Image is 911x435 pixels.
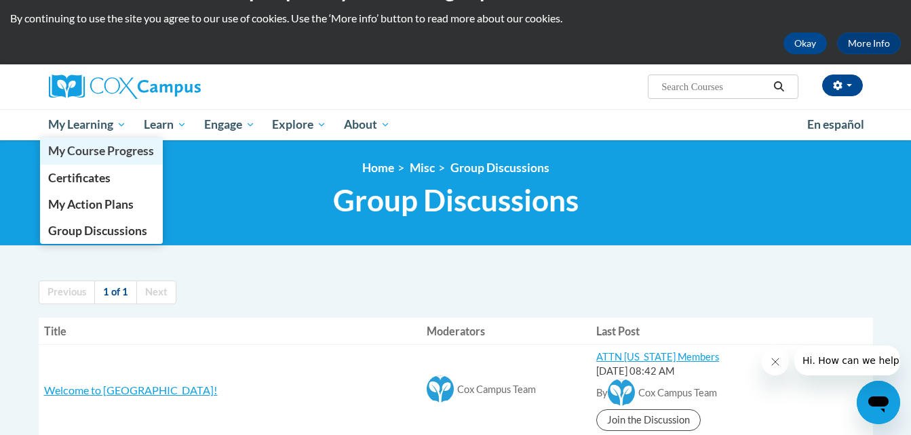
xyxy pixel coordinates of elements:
span: My Course Progress [48,144,154,158]
a: Engage [195,109,264,140]
button: Account Settings [822,75,863,96]
a: More Info [837,33,901,54]
a: Previous [39,281,95,304]
input: Search Courses [660,79,769,95]
span: Misc [410,161,435,175]
p: By continuing to use the site you agree to our use of cookies. Use the ‘More info’ button to read... [10,11,901,26]
span: Certificates [48,171,111,185]
a: My Course Progress [40,138,163,164]
iframe: Button to launch messaging window [857,381,900,424]
iframe: Close message [762,348,789,375]
span: Learn [144,117,187,133]
a: 1 of 1 [94,281,137,304]
img: Cox Campus Team [608,379,635,406]
a: Group Discussions [40,217,163,244]
a: ATTN [US_STATE] Members [596,351,719,362]
a: Explore [263,109,335,140]
span: About [344,117,390,133]
span: By [596,387,608,398]
a: My Learning [40,109,136,140]
span: Cox Campus Team [457,384,536,395]
span: En español [807,117,864,131]
span: Group Discussions [48,224,147,238]
span: Cox Campus Team [638,387,717,398]
span: My Learning [48,117,126,133]
span: Title [44,325,66,337]
span: Last Post [596,325,640,337]
a: About [335,109,399,140]
div: Main menu [28,109,883,140]
a: Group Discussions [450,161,549,175]
span: Explore [272,117,326,133]
a: Certificates [40,165,163,191]
a: My Action Plans [40,191,163,217]
div: [DATE] 08:42 AM [596,365,867,379]
nav: Page navigation col-md-12 [39,281,873,304]
a: Learn [135,109,195,140]
span: Hi. How can we help? [8,9,110,20]
img: Cox Campus [49,75,201,99]
span: Moderators [427,325,485,337]
a: Home [362,161,394,175]
span: My Action Plans [48,197,134,211]
a: Cox Campus [49,75,307,99]
a: En español [798,110,873,139]
a: Next [136,281,176,304]
span: Group Discussions [333,182,579,218]
button: Search [769,79,789,95]
button: Okay [783,33,827,54]
img: Cox Campus Team [427,375,454,402]
iframe: Message from company [794,346,900,375]
span: Engage [204,117,255,133]
a: Join the Discussion [596,409,701,431]
a: Welcome to [GEOGRAPHIC_DATA]! [44,384,218,396]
